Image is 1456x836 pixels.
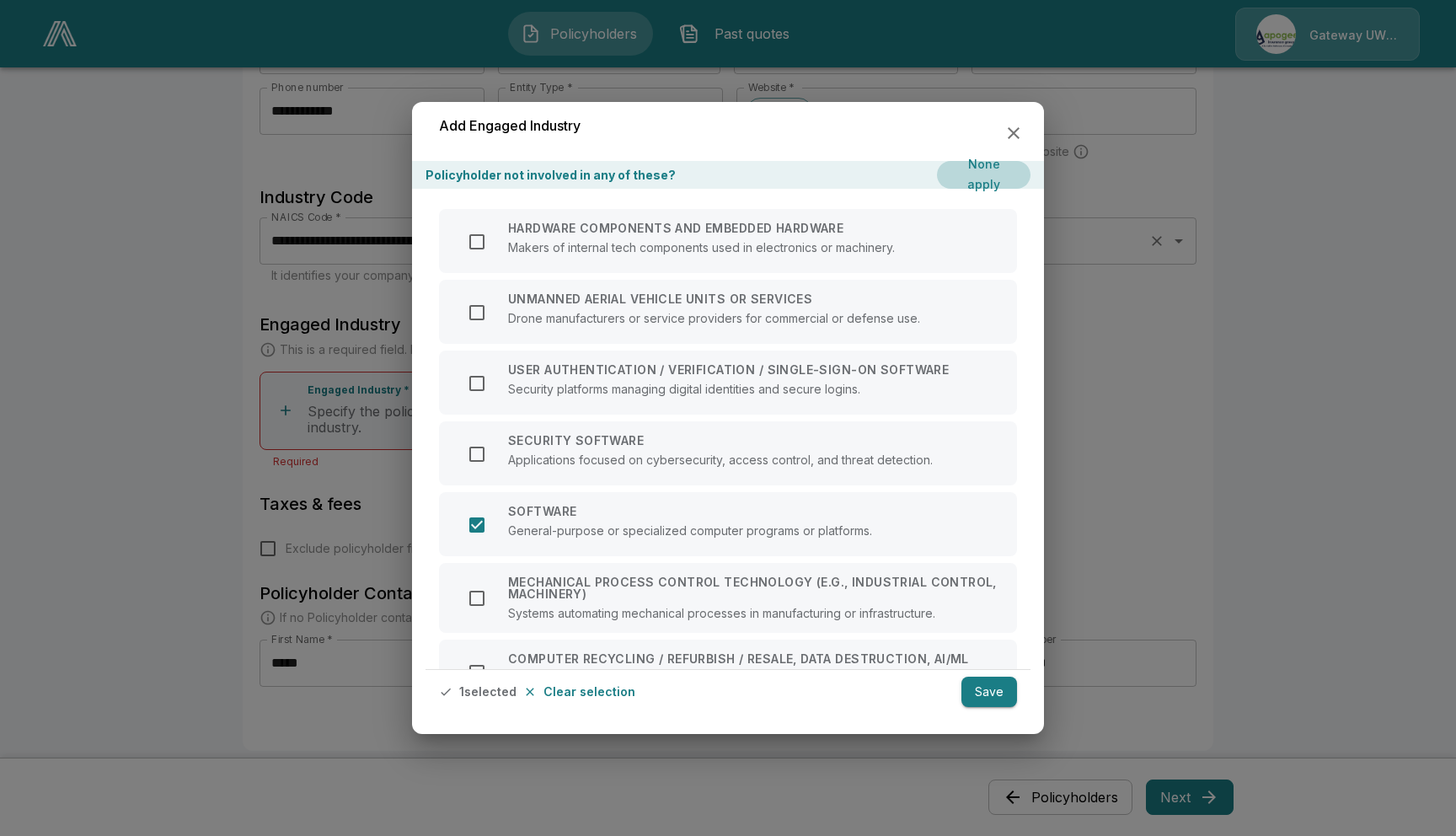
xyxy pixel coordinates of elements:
[508,435,933,447] p: SECURITY SOFTWARE
[937,161,1030,189] button: None apply
[459,686,517,698] p: 1 selected
[508,241,895,254] p: Makers of internal tech components used in electronics or machinery.
[426,166,676,184] p: Policyholder not involved in any of these?
[508,293,920,305] p: UNMANNED AERIAL VEHICLE UNITS OR SERVICES
[508,453,933,466] p: Applications focused on cybersecurity, access control, and threat detection.
[508,524,872,537] p: General-purpose or specialized computer programs or platforms.
[508,383,949,395] p: Security platforms managing digital identities and secure logins.
[508,607,997,619] p: Systems automating mechanical processes in manufacturing or infrastructure.
[508,364,949,376] p: USER AUTHENTICATION / VERIFICATION / SINGLE-SIGN-ON SOFTWARE
[508,222,895,234] p: HARDWARE COMPONENTS AND EMBEDDED HARDWARE
[439,115,581,137] h6: Add Engaged Industry
[508,576,997,600] p: MECHANICAL PROCESS CONTROL TECHNOLOGY (E.G., INDUSTRIAL CONTROL, MACHINERY)
[508,653,969,665] p: COMPUTER RECYCLING / REFURBISH / RESALE, DATA DESTRUCTION, AI/ML
[543,686,635,698] p: Clear selection
[961,677,1017,708] button: Save
[508,506,872,517] p: SOFTWARE
[508,312,920,324] p: Drone manufacturers or service providers for commercial or defense use.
